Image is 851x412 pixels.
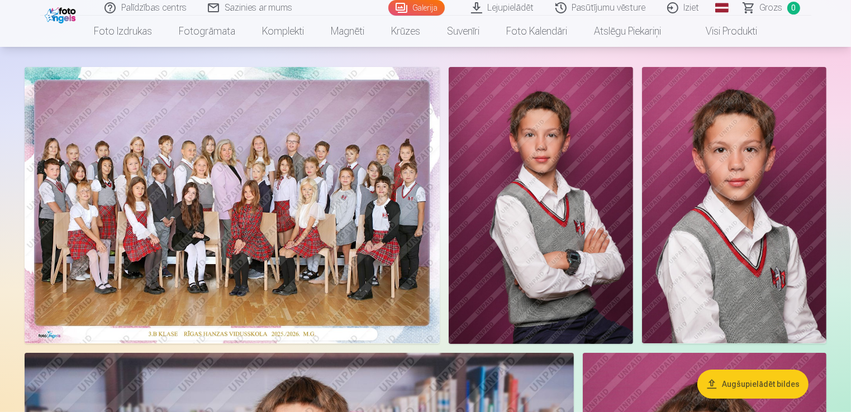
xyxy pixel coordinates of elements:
a: Foto izdrukas [80,16,165,47]
span: Grozs [760,1,783,15]
a: Komplekti [249,16,317,47]
a: Krūzes [378,16,434,47]
a: Fotogrāmata [165,16,249,47]
img: /fa1 [45,4,79,23]
a: Foto kalendāri [493,16,581,47]
button: Augšupielādēt bildes [697,370,809,399]
a: Atslēgu piekariņi [581,16,674,47]
span: 0 [787,2,800,15]
a: Visi produkti [674,16,771,47]
a: Magnēti [317,16,378,47]
a: Suvenīri [434,16,493,47]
